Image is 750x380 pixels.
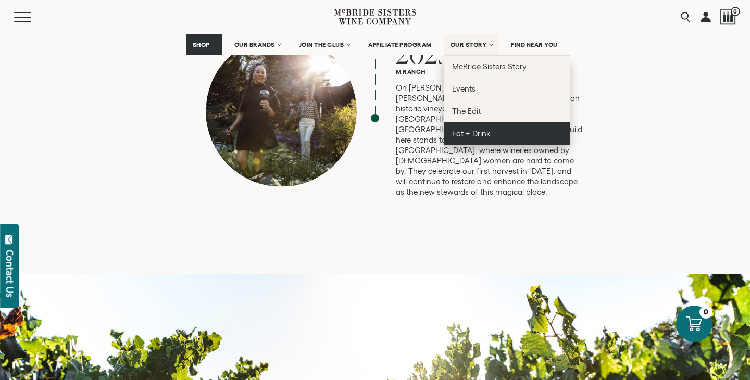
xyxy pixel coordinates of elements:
a: JOIN THE CLUB [293,34,357,55]
span: McBride Sisters Story [452,62,527,71]
span: The Edit [452,107,481,116]
span: OUR BRANDS [234,41,275,48]
a: SHOP [186,34,222,55]
div: 0 [699,306,712,319]
div: Contact Us [5,250,15,297]
a: McBride Sisters Story [444,55,570,78]
a: The Edit [444,100,570,122]
span: OUR STORY [451,41,487,48]
span: FIND NEAR YOU [511,41,558,48]
span: Eat + Drink [452,129,491,138]
span: 0 [731,7,740,16]
a: FIND NEAR YOU [504,34,565,55]
p: On [PERSON_NAME] Day [PERSON_NAME] and [PERSON_NAME] acquire [GEOGRAPHIC_DATA], an historic viney... [396,83,583,197]
span: JOIN THE CLUB [299,41,344,48]
span: Events [452,84,476,93]
a: Eat + Drink [444,122,570,145]
a: Events [444,78,570,100]
button: Mobile Menu Trigger [14,12,52,22]
span: AFFILIATE PROGRAM [368,41,432,48]
span: SHOP [193,41,210,48]
a: OUR STORY [444,34,499,55]
a: OUR BRANDS [228,34,287,55]
h6: M Ranch [396,68,583,75]
a: AFFILIATE PROGRAM [361,34,439,55]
